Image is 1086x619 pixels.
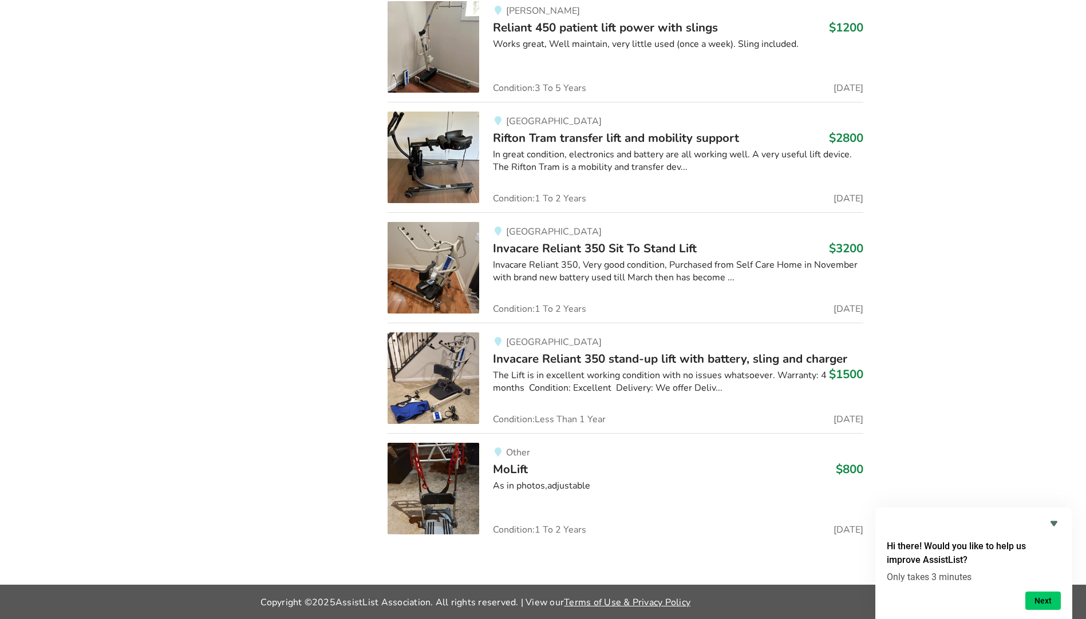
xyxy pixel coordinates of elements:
[388,443,479,534] img: transfer aids-molift
[506,5,580,17] span: [PERSON_NAME]
[834,304,863,314] span: [DATE]
[829,130,863,145] h3: $2800
[887,572,1061,582] p: Only takes 3 minutes
[493,130,739,146] span: Rifton Tram transfer lift and mobility support
[829,20,863,35] h3: $1200
[564,596,690,609] a: Terms of Use & Privacy Policy
[493,84,586,93] span: Condition: 3 To 5 Years
[1047,517,1061,530] button: Hide survey
[506,115,602,128] span: [GEOGRAPHIC_DATA]
[493,461,528,477] span: MoLift
[506,336,602,348] span: [GEOGRAPHIC_DATA]
[829,241,863,256] h3: $3200
[388,1,479,93] img: transfer aids-reliant 450 patient lift power with slings
[506,225,602,238] span: [GEOGRAPHIC_DATA]
[388,102,863,212] a: transfer aids-rifton tram transfer lift and mobility support[GEOGRAPHIC_DATA]Rifton Tram transfer...
[887,517,1061,610] div: Hi there! Would you like to help us improve AssistList?
[493,415,606,424] span: Condition: Less Than 1 Year
[834,525,863,534] span: [DATE]
[388,433,863,534] a: transfer aids-moliftOtherMoLift$800As in photos,adjustableCondition:1 To 2 Years[DATE]
[493,479,863,493] div: As in photos,adjustable
[493,38,863,51] div: Works great, Well maintain, very little used (once a week). Sling included.
[493,148,863,174] div: In great condition, electronics and battery are all working well. A very useful lift device. The ...
[506,446,530,459] span: Other
[388,212,863,323] a: transfer aids-invacare reliant 350 sit to stand lift[GEOGRAPHIC_DATA]Invacare Reliant 350 Sit To ...
[493,259,863,285] div: Invacare Reliant 350, Very good condition, Purchased from Self Care Home in November with brand n...
[388,332,479,424] img: transfer aids-invacare reliant 350 stand-up lift with battery, sling and charger
[388,323,863,433] a: transfer aids-invacare reliant 350 stand-up lift with battery, sling and charger[GEOGRAPHIC_DATA]...
[1025,592,1061,610] button: Next question
[493,304,586,314] span: Condition: 1 To 2 Years
[836,462,863,477] h3: $800
[493,351,847,367] span: Invacare Reliant 350 stand-up lift with battery, sling and charger
[388,112,479,203] img: transfer aids-rifton tram transfer lift and mobility support
[829,367,863,382] h3: $1500
[493,240,697,256] span: Invacare Reliant 350 Sit To Stand Lift
[834,84,863,93] span: [DATE]
[493,19,718,35] span: Reliant 450 patient lift power with slings
[493,525,586,534] span: Condition: 1 To 2 Years
[388,222,479,314] img: transfer aids-invacare reliant 350 sit to stand lift
[834,415,863,424] span: [DATE]
[493,194,586,203] span: Condition: 1 To 2 Years
[493,369,863,395] div: The Lift is in excellent working condition with no issues whatsoever. Warranty: 4 months Conditio...
[887,539,1061,567] h2: Hi there! Would you like to help us improve AssistList?
[834,194,863,203] span: [DATE]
